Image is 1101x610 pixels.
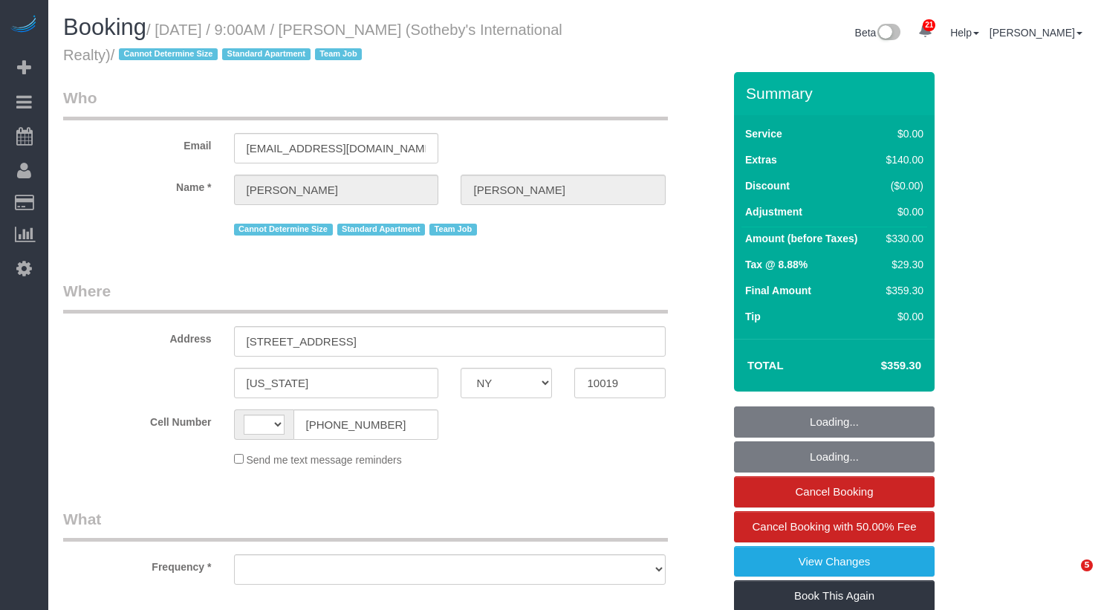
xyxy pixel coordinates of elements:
div: $330.00 [880,231,923,246]
label: Name * [52,175,223,195]
iframe: Intercom live chat [1050,559,1086,595]
div: $29.30 [880,257,923,272]
div: $0.00 [880,204,923,219]
a: Beta [855,27,901,39]
label: Final Amount [745,283,811,298]
div: $359.30 [880,283,923,298]
img: Automaid Logo [9,15,39,36]
strong: Total [747,359,784,371]
small: / [DATE] / 9:00AM / [PERSON_NAME] (Sotheby's International Realty) [63,22,562,63]
input: Zip Code [574,368,666,398]
span: Team Job [315,48,363,60]
legend: Where [63,280,668,314]
div: ($0.00) [880,178,923,193]
span: 5 [1081,559,1093,571]
label: Extras [745,152,777,167]
input: Last Name [461,175,666,205]
div: $0.00 [880,126,923,141]
input: City [234,368,439,398]
label: Service [745,126,782,141]
label: Adjustment [745,204,802,219]
span: Cannot Determine Size [119,48,218,60]
a: Cancel Booking with 50.00% Fee [734,511,935,542]
h4: $359.30 [837,360,921,372]
label: Discount [745,178,790,193]
span: 21 [923,19,935,31]
img: New interface [876,24,900,43]
legend: Who [63,87,668,120]
legend: What [63,508,668,542]
span: Cannot Determine Size [234,224,333,236]
a: Help [950,27,979,39]
a: Cancel Booking [734,476,935,507]
label: Address [52,326,223,346]
span: / [111,47,366,63]
a: [PERSON_NAME] [990,27,1082,39]
label: Cell Number [52,409,223,429]
div: $0.00 [880,309,923,324]
label: Amount (before Taxes) [745,231,857,246]
h3: Summary [746,85,927,102]
input: Email [234,133,439,163]
a: View Changes [734,546,935,577]
a: 21 [911,15,940,48]
span: Cancel Booking with 50.00% Fee [753,520,917,533]
span: Team Job [429,224,477,236]
label: Tax @ 8.88% [745,257,808,272]
div: $140.00 [880,152,923,167]
span: Standard Apartment [222,48,311,60]
label: Tip [745,309,761,324]
span: Send me text message reminders [246,454,401,466]
span: Booking [63,14,146,40]
input: First Name [234,175,439,205]
input: Cell Number [293,409,439,440]
label: Frequency * [52,554,223,574]
span: Standard Apartment [337,224,426,236]
label: Email [52,133,223,153]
